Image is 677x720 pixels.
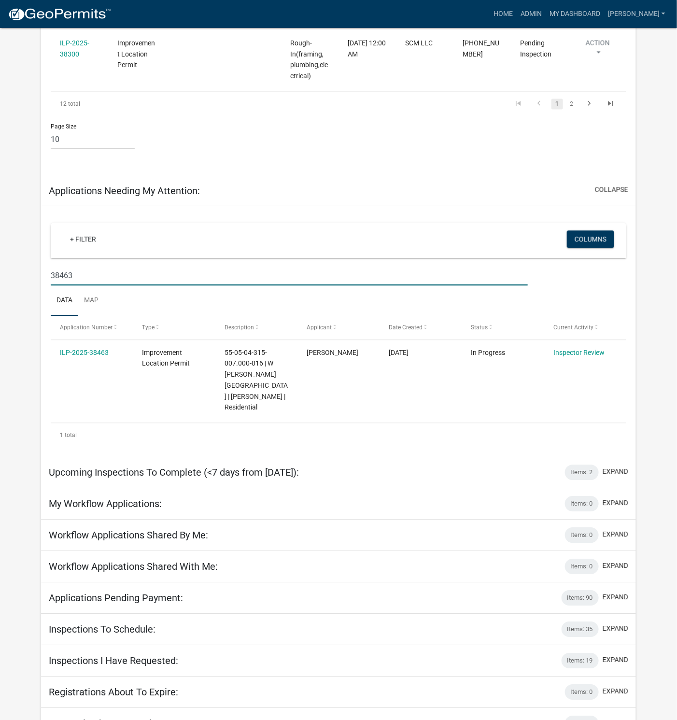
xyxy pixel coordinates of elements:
button: expand [603,529,628,539]
span: 06/30/2025 [389,349,409,356]
span: Jeremy Barnes [307,349,358,356]
button: expand [603,561,628,571]
a: 2 [566,99,578,109]
input: Search for applications [51,266,528,285]
a: Admin [517,5,546,23]
span: Rough-In(framing, plumbing,electrical) [290,39,328,80]
datatable-header-cell: Description [215,316,297,339]
a: go to previous page [530,99,549,109]
button: Columns [567,230,614,248]
a: My Dashboard [546,5,604,23]
div: 1 total [51,423,626,447]
datatable-header-cell: Current Activity [544,316,626,339]
button: expand [603,623,628,634]
h5: Upcoming Inspections To Complete (<7 days from [DATE]): [49,466,299,478]
h5: Inspections To Schedule: [49,623,155,635]
li: page 1 [550,96,564,112]
div: Items: 90 [562,590,599,606]
div: Items: 0 [565,496,599,511]
button: expand [603,498,628,508]
h5: Workflow Applications Shared With Me: [49,561,218,572]
div: Items: 35 [562,621,599,637]
span: Pending Inspection [521,39,552,58]
div: Items: 0 [565,684,599,700]
a: ILP-2025-38463 [60,349,109,356]
span: Current Activity [553,324,593,331]
h5: My Workflow Applications: [49,498,162,509]
h5: Applications Needing My Attention: [49,185,200,197]
button: Action [578,38,618,62]
button: collapse [595,184,628,195]
span: 08/12/2025, 12:00 AM [348,39,386,58]
a: go to next page [580,99,599,109]
datatable-header-cell: Status [462,316,544,339]
button: expand [603,655,628,665]
div: collapse [41,205,636,457]
a: ILP-2025-38300 [60,39,89,58]
a: Data [51,285,78,316]
button: expand [603,466,628,477]
div: 12 total [51,92,164,116]
datatable-header-cell: Application Number [51,316,133,339]
a: [PERSON_NAME] [604,5,669,23]
span: Type [142,324,155,331]
datatable-header-cell: Applicant [297,316,380,339]
div: Items: 2 [565,465,599,480]
span: Improvement Location Permit [117,39,155,69]
div: Items: 0 [565,527,599,543]
h5: Registrations About To Expire: [49,686,178,698]
a: Home [490,5,517,23]
div: Items: 0 [565,559,599,574]
h5: Workflow Applications Shared By Me: [49,529,208,541]
datatable-header-cell: Date Created [380,316,462,339]
span: In Progress [471,349,506,356]
a: go to first page [509,99,527,109]
a: Inspector Review [553,349,605,356]
span: Date Created [389,324,423,331]
span: SCM LLC [405,39,433,47]
button: expand [603,686,628,696]
a: Map [78,285,104,316]
h5: Inspections I Have Requested: [49,655,178,666]
div: Items: 19 [562,653,599,668]
datatable-header-cell: Type [133,316,215,339]
span: Description [225,324,254,331]
button: expand [603,592,628,602]
span: Application Number [60,324,113,331]
span: 55-05-04-315-007.000-016 | W MILHON NORTH DR | Jeremy Barnes | Residential [225,349,288,411]
span: Status [471,324,488,331]
h5: Applications Pending Payment: [49,592,183,604]
a: + Filter [62,230,104,248]
span: Improvement Location Permit [142,349,190,367]
span: Applicant [307,324,332,331]
span: 317-709-2339 [463,39,500,58]
li: page 2 [564,96,579,112]
a: go to last page [602,99,620,109]
a: 1 [551,99,563,109]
